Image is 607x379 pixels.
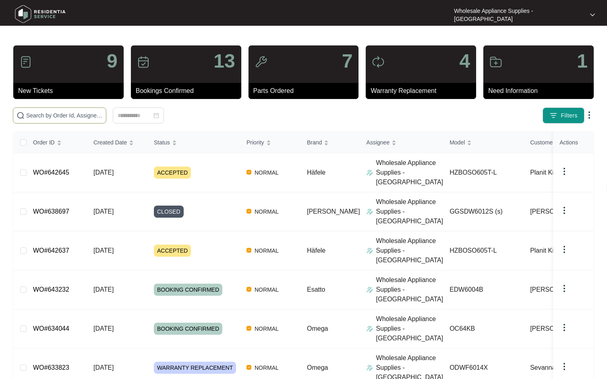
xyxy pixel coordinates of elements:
[376,275,443,304] p: Wholesale Appliance Supplies - [GEOGRAPHIC_DATA]
[367,325,373,332] img: Assigner Icon
[524,132,604,153] th: Customer Name
[371,86,476,96] p: Warranty Replacement
[559,167,569,176] img: dropdown arrow
[154,206,184,218] span: CLOSED
[367,365,373,371] img: Assigner Icon
[307,138,322,147] span: Brand
[543,107,584,124] button: filter iconFilters
[154,362,236,374] span: WARRANTY REPLACEMENT
[443,270,524,309] td: EDW6004B
[19,56,32,68] img: icon
[561,111,578,120] span: Filters
[367,208,373,215] img: Assigner Icon
[147,132,240,153] th: Status
[154,138,170,147] span: Status
[376,158,443,187] p: Wholesale Appliance Supplies - [GEOGRAPHIC_DATA]
[443,309,524,348] td: OC64KB
[93,325,114,332] span: [DATE]
[584,110,594,120] img: dropdown arrow
[559,323,569,332] img: dropdown arrow
[33,169,69,176] a: WO#642645
[450,138,465,147] span: Model
[342,51,353,71] p: 7
[93,138,127,147] span: Created Date
[93,286,114,293] span: [DATE]
[154,323,222,335] span: BOOKING CONFIRMED
[33,325,69,332] a: WO#634044
[255,56,267,68] img: icon
[307,325,328,332] span: Omega
[307,364,328,371] span: Omega
[459,51,470,71] p: 4
[154,284,222,296] span: BOOKING CONFIRMED
[530,285,583,295] span: [PERSON_NAME]
[93,208,114,215] span: [DATE]
[18,86,124,96] p: New Tickets
[251,324,282,334] span: NORMAL
[12,2,68,26] img: residentia service logo
[33,364,69,371] a: WO#633823
[300,132,360,153] th: Brand
[251,168,282,177] span: NORMAL
[307,208,360,215] span: [PERSON_NAME]
[17,111,25,119] img: search-icon
[367,286,373,293] img: Assigner Icon
[360,132,443,153] th: Assignee
[489,56,502,68] img: icon
[376,236,443,265] p: Wholesale Appliance Supplies - [GEOGRAPHIC_DATA]
[33,208,69,215] a: WO#638697
[367,169,373,176] img: Assigner Icon
[136,86,241,96] p: Bookings Confirmed
[367,247,373,254] img: Assigner Icon
[247,248,251,253] img: Vercel Logo
[559,284,569,293] img: dropdown arrow
[137,56,150,68] img: icon
[247,138,264,147] span: Priority
[154,245,191,257] span: ACCEPTED
[553,132,593,153] th: Actions
[253,86,359,96] p: Parts Ordered
[443,132,524,153] th: Model
[530,207,583,216] span: [PERSON_NAME]
[372,56,385,68] img: icon
[307,169,325,176] span: Häfele
[93,247,114,254] span: [DATE]
[251,207,282,216] span: NORMAL
[247,209,251,214] img: Vercel Logo
[530,363,586,373] span: Sevanna and Lac...
[93,364,114,371] span: [DATE]
[247,287,251,292] img: Vercel Logo
[33,138,55,147] span: Order ID
[559,362,569,371] img: dropdown arrow
[559,206,569,215] img: dropdown arrow
[251,363,282,373] span: NORMAL
[559,245,569,254] img: dropdown arrow
[530,246,573,255] span: Planit Kitchens
[590,13,595,17] img: dropdown arrow
[443,231,524,270] td: HZBOSO605T-L
[251,285,282,295] span: NORMAL
[577,51,588,71] p: 1
[107,51,118,71] p: 9
[33,286,69,293] a: WO#643232
[488,86,594,96] p: Need Information
[376,197,443,226] p: Wholesale Appliance Supplies - [GEOGRAPHIC_DATA]
[443,153,524,192] td: HZBOSO605T-L
[251,246,282,255] span: NORMAL
[376,314,443,343] p: Wholesale Appliance Supplies - [GEOGRAPHIC_DATA]
[247,365,251,370] img: Vercel Logo
[443,192,524,231] td: GGSDW6012S (s)
[549,111,557,119] img: filter icon
[87,132,147,153] th: Created Date
[26,111,103,120] input: Search by Order Id, Assignee Name, Customer Name, Brand and Model
[307,247,325,254] span: Häfele
[454,7,583,23] p: Wholesale Appliance Supplies - [GEOGRAPHIC_DATA]
[247,326,251,331] img: Vercel Logo
[27,132,87,153] th: Order ID
[530,138,571,147] span: Customer Name
[530,168,573,177] span: Planit Kitchens
[530,324,583,334] span: [PERSON_NAME]
[240,132,300,153] th: Priority
[247,170,251,175] img: Vercel Logo
[367,138,390,147] span: Assignee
